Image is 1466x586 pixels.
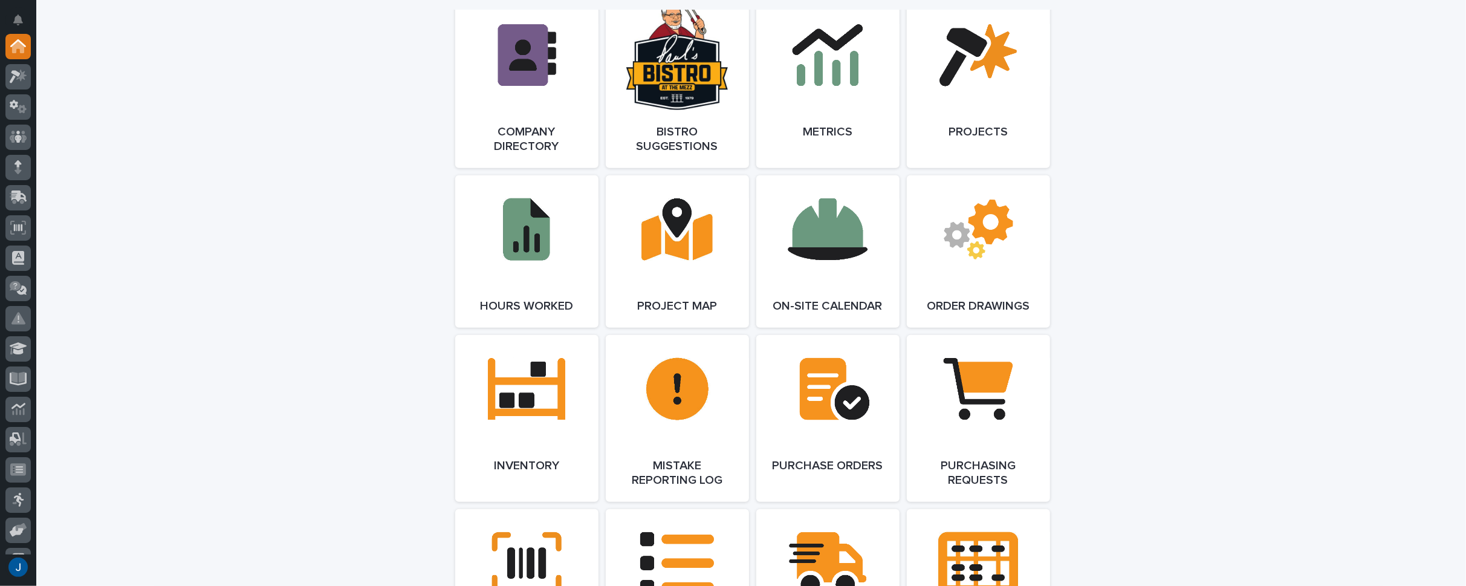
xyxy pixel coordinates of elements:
[606,1,749,168] a: Bistro Suggestions
[907,1,1050,168] a: Projects
[907,175,1050,328] a: Order Drawings
[5,555,31,580] button: users-avatar
[606,335,749,502] a: Mistake Reporting Log
[455,1,598,168] a: Company Directory
[756,175,900,328] a: On-Site Calendar
[606,175,749,328] a: Project Map
[756,335,900,502] a: Purchase Orders
[756,1,900,168] a: Metrics
[907,335,1050,502] a: Purchasing Requests
[455,175,598,328] a: Hours Worked
[455,335,598,502] a: Inventory
[5,7,31,33] button: Notifications
[15,15,31,34] div: Notifications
